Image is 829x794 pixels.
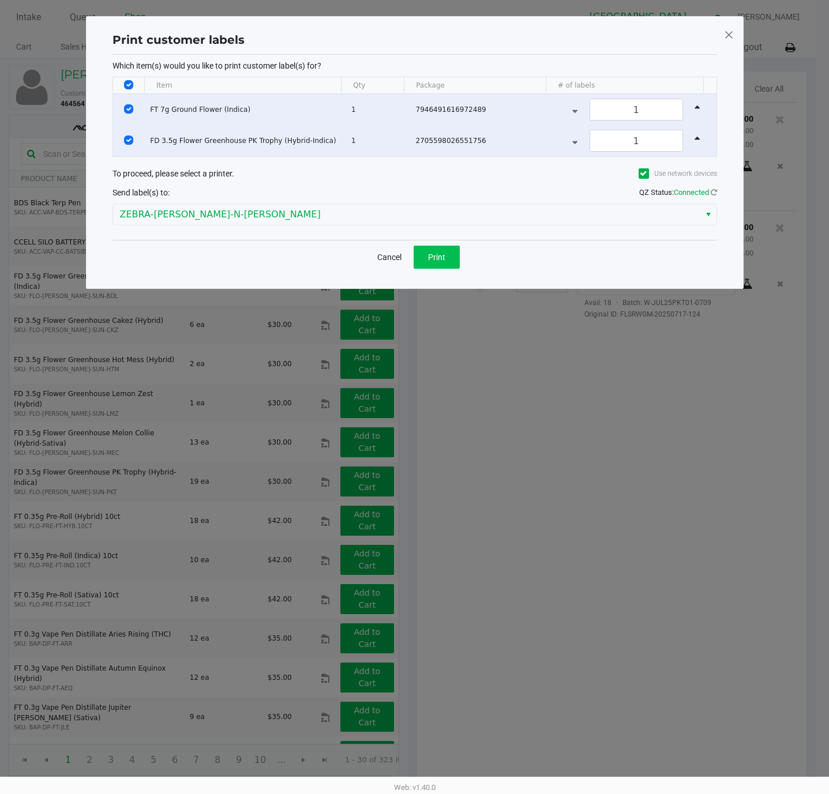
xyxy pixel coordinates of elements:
[144,77,341,94] th: Item
[394,783,436,792] span: Web: v1.40.0
[112,188,170,197] span: Send label(s) to:
[341,77,404,94] th: Qty
[124,136,133,145] input: Select Row
[145,94,346,125] td: FT 7g Ground Flower (Indica)
[411,94,556,125] td: 7946491616972489
[124,80,133,89] input: Select All Rows
[639,188,717,197] span: QZ Status:
[346,94,411,125] td: 1
[404,77,546,94] th: Package
[639,168,717,179] label: Use network devices
[700,204,717,225] button: Select
[370,246,409,269] button: Cancel
[113,77,717,156] div: Data table
[112,169,234,178] span: To proceed, please select a printer.
[414,246,460,269] button: Print
[120,208,693,221] span: ZEBRA-[PERSON_NAME]-N-[PERSON_NAME]
[124,104,133,114] input: Select Row
[428,253,445,262] span: Print
[112,61,717,71] p: Which item(s) would you like to print customer label(s) for?
[346,125,411,156] td: 1
[112,31,245,48] h1: Print customer labels
[411,125,556,156] td: 2705598026551756
[674,188,709,197] span: Connected
[145,125,346,156] td: FD 3.5g Flower Greenhouse PK Trophy (Hybrid-Indica)
[546,77,703,94] th: # of labels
